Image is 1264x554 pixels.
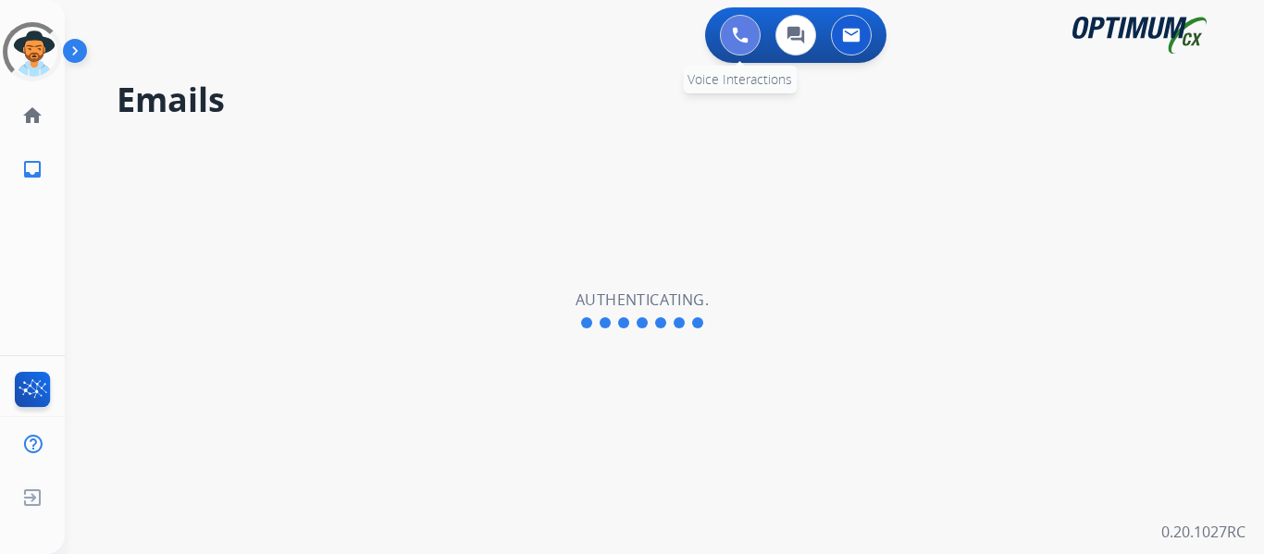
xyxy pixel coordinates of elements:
mat-icon: inbox [21,158,43,180]
h2: Emails [117,81,1220,118]
p: 0.20.1027RC [1161,521,1245,543]
h2: Authenticating. [576,289,709,311]
mat-icon: home [21,105,43,127]
span: Voice Interactions [688,70,792,88]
